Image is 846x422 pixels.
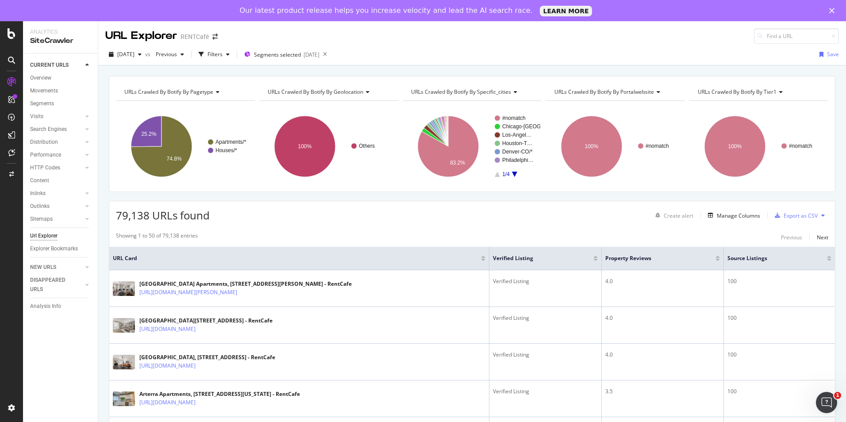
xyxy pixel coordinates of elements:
[30,86,92,96] a: Movements
[139,390,300,398] div: Arterra Apartments, [STREET_ADDRESS][US_STATE] - RentCafe
[30,112,43,121] div: Visits
[30,125,67,134] div: Search Engines
[727,351,831,359] div: 100
[605,387,720,395] div: 3.5
[141,131,156,137] text: 25.2%
[30,163,60,173] div: HTTP Codes
[605,314,720,322] div: 4.0
[254,51,301,58] span: Segments selected
[30,150,83,160] a: Performance
[771,208,818,223] button: Export as CSV
[829,8,838,13] div: Close
[403,108,540,185] svg: A chart.
[30,28,91,36] div: Analytics
[212,34,218,40] div: arrow-right-arrow-left
[30,73,92,83] a: Overview
[139,288,237,297] a: [URL][DOMAIN_NAME][PERSON_NAME]
[359,143,375,149] text: Others
[502,123,582,130] text: Chicago-[GEOGRAPHIC_DATA]/*
[689,108,827,185] svg: A chart.
[646,143,669,149] text: #nomatch
[139,398,196,407] a: [URL][DOMAIN_NAME]
[208,50,223,58] div: Filters
[502,157,534,163] text: Philadelphi…
[553,85,677,99] h4: URLs Crawled By Botify By portalwebsite
[30,61,83,70] a: CURRENT URLS
[664,212,693,219] div: Create alert
[30,73,51,83] div: Overview
[139,317,273,325] div: [GEOGRAPHIC_DATA][STREET_ADDRESS] - RentCafe
[30,176,49,185] div: Content
[30,202,50,211] div: Outlinks
[834,392,841,399] span: 1
[493,254,580,262] span: Verified Listing
[30,99,92,108] a: Segments
[30,112,83,121] a: Visits
[30,276,75,294] div: DISAPPEARED URLS
[450,160,465,166] text: 83.2%
[30,86,58,96] div: Movements
[116,208,210,223] span: 79,138 URLs found
[30,150,61,160] div: Performance
[502,171,510,177] text: 1/4
[30,302,92,311] a: Analysis Info
[409,85,534,99] h4: URLs Crawled By Botify By specific_cities
[195,47,233,61] button: Filters
[816,47,839,61] button: Save
[113,254,479,262] span: URL Card
[30,244,78,253] div: Explorer Bookmarks
[502,140,532,146] text: Houston-T…
[411,88,511,96] span: URLs Crawled By Botify By specific_cities
[781,232,802,242] button: Previous
[30,36,91,46] div: SiteCrawler
[215,147,237,153] text: Houses/*
[30,163,83,173] a: HTTP Codes
[781,234,802,241] div: Previous
[816,392,837,413] iframe: Intercom live chat
[605,254,702,262] span: Property Reviews
[298,143,312,150] text: 100%
[241,47,319,61] button: Segments selected[DATE]
[105,28,177,43] div: URL Explorer
[727,387,831,395] div: 100
[113,281,135,296] img: main image
[727,254,814,262] span: Source Listings
[817,232,828,242] button: Next
[152,47,188,61] button: Previous
[784,212,818,219] div: Export as CSV
[117,50,135,58] span: 2025 Aug. 20th
[181,32,209,41] div: RENTCafé
[113,391,135,406] img: main image
[502,132,531,138] text: Los-Angel…
[605,351,720,359] div: 4.0
[259,108,397,185] svg: A chart.
[145,50,152,58] span: vs
[652,208,693,223] button: Create alert
[167,156,182,162] text: 74.8%
[30,138,83,147] a: Distribution
[116,108,254,185] svg: A chart.
[546,108,684,185] svg: A chart.
[30,215,53,224] div: Sitemaps
[30,276,83,294] a: DISAPPEARED URLS
[30,302,61,311] div: Analysis Info
[698,88,777,96] span: URLs Crawled By Botify By tier1
[304,51,319,58] div: [DATE]
[30,189,83,198] a: Inlinks
[30,215,83,224] a: Sitemaps
[728,143,742,150] text: 100%
[704,210,760,221] button: Manage Columns
[502,115,526,121] text: #nomatch
[789,143,812,149] text: #nomatch
[30,231,58,241] div: Url Explorer
[139,353,275,361] div: [GEOGRAPHIC_DATA], [STREET_ADDRESS] - RentCafe
[139,361,196,370] a: [URL][DOMAIN_NAME]
[554,88,654,96] span: URLs Crawled By Botify By portalwebsite
[30,138,58,147] div: Distribution
[139,280,352,288] div: [GEOGRAPHIC_DATA] Apartments, [STREET_ADDRESS][PERSON_NAME] - RentCafe
[30,176,92,185] a: Content
[30,202,83,211] a: Outlinks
